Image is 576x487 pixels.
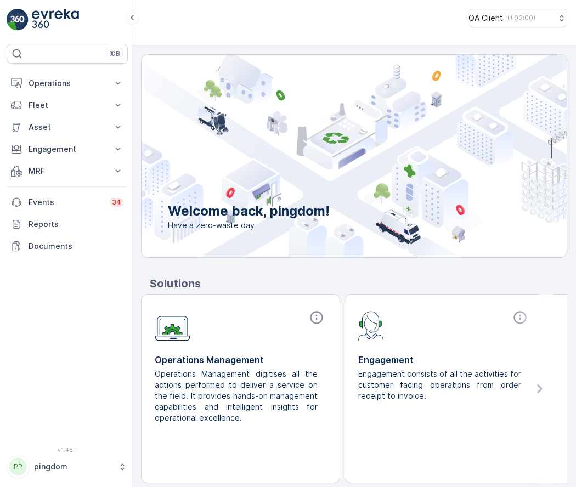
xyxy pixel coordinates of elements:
[7,160,128,182] button: MRF
[358,353,530,366] p: Engagement
[29,241,123,252] p: Documents
[7,446,128,453] span: v 1.48.1
[7,213,128,235] a: Reports
[468,9,567,27] button: QA Client(+03:00)
[150,275,567,292] p: Solutions
[155,369,318,423] p: Operations Management digitises all the actions performed to deliver a service on the field. It p...
[7,72,128,94] button: Operations
[155,310,190,341] img: module-icon
[7,9,29,31] img: logo
[7,191,128,213] a: Events34
[92,55,567,257] img: city illustration
[507,14,535,22] p: ( +03:00 )
[29,122,106,133] p: Asset
[168,202,330,220] p: Welcome back, pingdom!
[34,461,112,472] p: pingdom
[109,49,120,58] p: ⌘B
[29,197,103,208] p: Events
[168,220,330,231] span: Have a zero-waste day
[29,219,123,230] p: Reports
[29,166,106,177] p: MRF
[468,13,503,24] p: QA Client
[155,353,326,366] p: Operations Management
[32,9,79,31] img: logo_light-DOdMpM7g.png
[29,144,106,155] p: Engagement
[7,138,128,160] button: Engagement
[7,94,128,116] button: Fleet
[358,310,384,341] img: module-icon
[9,458,27,475] div: PP
[112,198,121,207] p: 34
[29,78,106,89] p: Operations
[7,455,128,478] button: PPpingdom
[7,235,128,257] a: Documents
[358,369,521,401] p: Engagement consists of all the activities for customer facing operations from order receipt to in...
[29,100,106,111] p: Fleet
[7,116,128,138] button: Asset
